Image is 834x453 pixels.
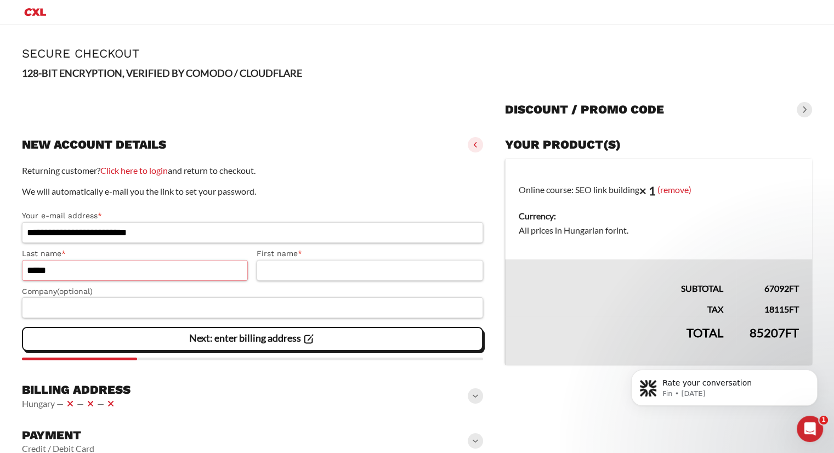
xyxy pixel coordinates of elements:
[789,304,799,314] span: Ft
[615,347,834,423] iframe: Intercom notifications message
[22,327,483,351] vaadin-button: Next: enter billing address
[764,304,799,314] bdi: 18115
[785,325,799,340] span: Ft
[789,283,799,293] span: Ft
[519,223,799,237] dd: All prices in Hungarian forint.
[22,184,483,199] p: We will automatically e-mail you the link to set your password.
[505,316,736,365] th: Total
[519,209,799,223] dt: Currency:
[57,287,93,296] span: (optional)
[22,382,131,398] h3: Billing address
[100,165,168,175] a: Click here to login
[657,184,691,194] a: (remove)
[819,416,828,424] span: 1
[505,296,736,316] th: Tax
[22,428,94,443] h3: Payment
[639,183,656,198] strong: × 1
[22,47,812,60] h1: Secure Checkout
[505,159,812,260] td: Online course: SEO link building
[22,285,483,298] label: Company
[797,416,823,442] iframe: Intercom live chat
[22,67,302,79] strong: 128-BIT ENCRYPTION, VERIFIED BY COMODO / CLOUDFLARE
[764,283,799,293] bdi: 67092
[22,163,483,178] p: Returning customer? and return to checkout.
[22,209,483,222] label: Your e-mail address
[750,325,799,340] bdi: 85207
[22,137,166,152] h3: New account details
[22,247,248,260] label: Last name
[22,397,131,410] vaadin-horizontal-layout: Hungary — — —
[505,102,664,117] h3: Discount / promo code
[257,247,483,260] label: First name
[505,259,736,296] th: Subtotal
